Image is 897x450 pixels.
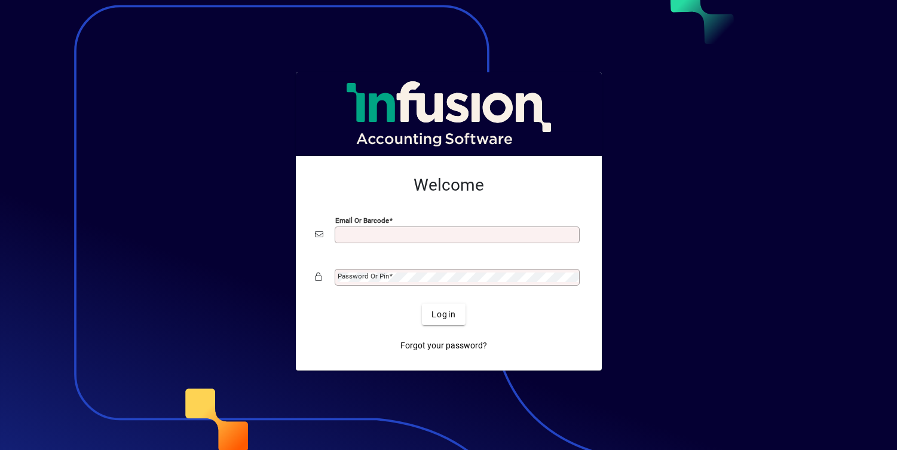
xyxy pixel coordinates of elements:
mat-label: Email or Barcode [335,216,389,225]
h2: Welcome [315,175,583,195]
span: Login [431,308,456,321]
a: Forgot your password? [396,335,492,356]
span: Forgot your password? [400,339,487,352]
button: Login [422,304,466,325]
mat-label: Password or Pin [338,272,389,280]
